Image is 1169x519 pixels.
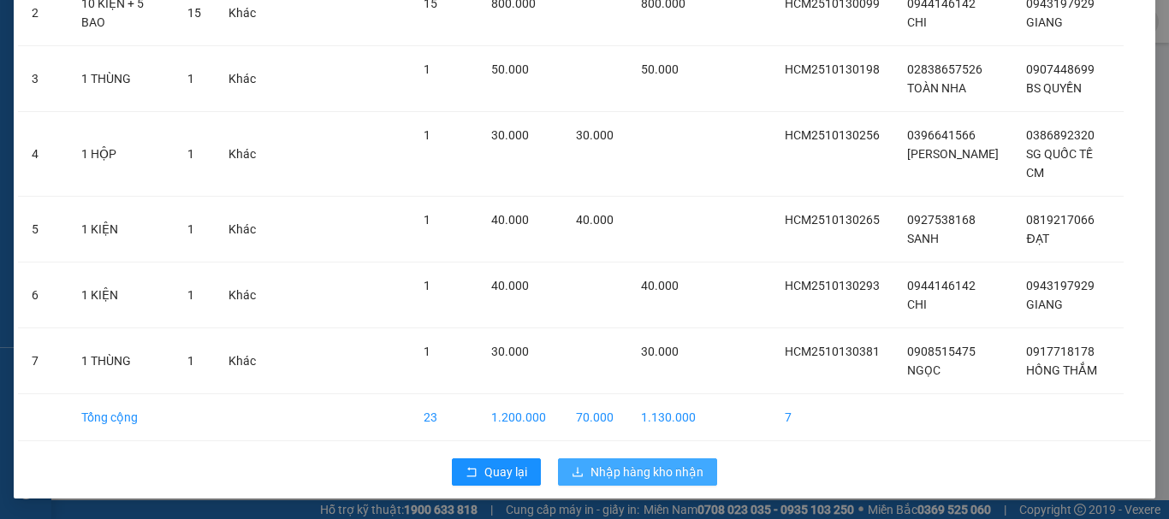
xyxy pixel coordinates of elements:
[907,81,966,95] span: TOÀN NHA
[572,466,584,480] span: download
[1026,232,1048,245] span: ĐẠT
[491,62,529,76] span: 50.000
[187,354,194,368] span: 1
[907,147,999,161] span: [PERSON_NAME]
[215,112,270,197] td: Khác
[907,213,976,227] span: 0927538168
[484,463,527,481] span: Quay lại
[907,232,939,245] span: SANH
[215,46,270,112] td: Khác
[576,128,614,142] span: 30.000
[907,128,976,142] span: 0396641566
[1026,128,1095,142] span: 0386892320
[576,213,614,227] span: 40.000
[18,46,68,112] td: 3
[627,394,709,441] td: 1.130.000
[187,6,201,20] span: 15
[187,147,194,161] span: 1
[215,197,270,262] td: Khác
[907,345,976,358] span: 0908515475
[907,62,982,76] span: 02838657526
[424,345,430,358] span: 1
[1026,15,1063,29] span: GIANG
[18,112,68,197] td: 4
[1026,345,1095,358] span: 0917718178
[478,394,561,441] td: 1.200.000
[68,46,174,112] td: 1 THÙNG
[68,112,174,197] td: 1 HỘP
[424,128,430,142] span: 1
[215,328,270,394] td: Khác
[1026,213,1095,227] span: 0819217066
[424,213,430,227] span: 1
[907,363,941,377] span: NGỌC
[18,197,68,262] td: 5
[785,62,880,76] span: HCM2510130198
[68,197,174,262] td: 1 KIỆN
[785,279,880,292] span: HCM2510130293
[907,298,927,311] span: CHI
[785,345,880,358] span: HCM2510130381
[771,394,893,441] td: 7
[1026,363,1097,377] span: HỒNG THẮM
[641,345,679,358] span: 30.000
[1026,62,1095,76] span: 0907448699
[68,394,174,441] td: Tổng cộng
[785,128,880,142] span: HCM2510130256
[187,222,194,236] span: 1
[18,328,68,394] td: 7
[785,213,880,227] span: HCM2510130265
[641,279,679,292] span: 40.000
[641,62,679,76] span: 50.000
[562,394,627,441] td: 70.000
[1026,279,1095,292] span: 0943197929
[187,72,194,86] span: 1
[215,262,270,328] td: Khác
[491,279,529,292] span: 40.000
[1026,147,1093,180] span: SG QUỐC TẾ CM
[410,394,478,441] td: 23
[424,62,430,76] span: 1
[491,345,529,358] span: 30.000
[1026,298,1063,311] span: GIANG
[1026,81,1082,95] span: BS QUYỀN
[907,15,927,29] span: CHI
[18,262,68,328] td: 6
[424,279,430,292] span: 1
[466,466,478,480] span: rollback
[187,288,194,302] span: 1
[491,213,529,227] span: 40.000
[558,458,717,486] button: downloadNhập hàng kho nhận
[907,279,976,292] span: 0944146142
[68,262,174,328] td: 1 KIỆN
[590,463,703,481] span: Nhập hàng kho nhận
[491,128,529,142] span: 30.000
[68,328,174,394] td: 1 THÙNG
[452,458,541,486] button: rollbackQuay lại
